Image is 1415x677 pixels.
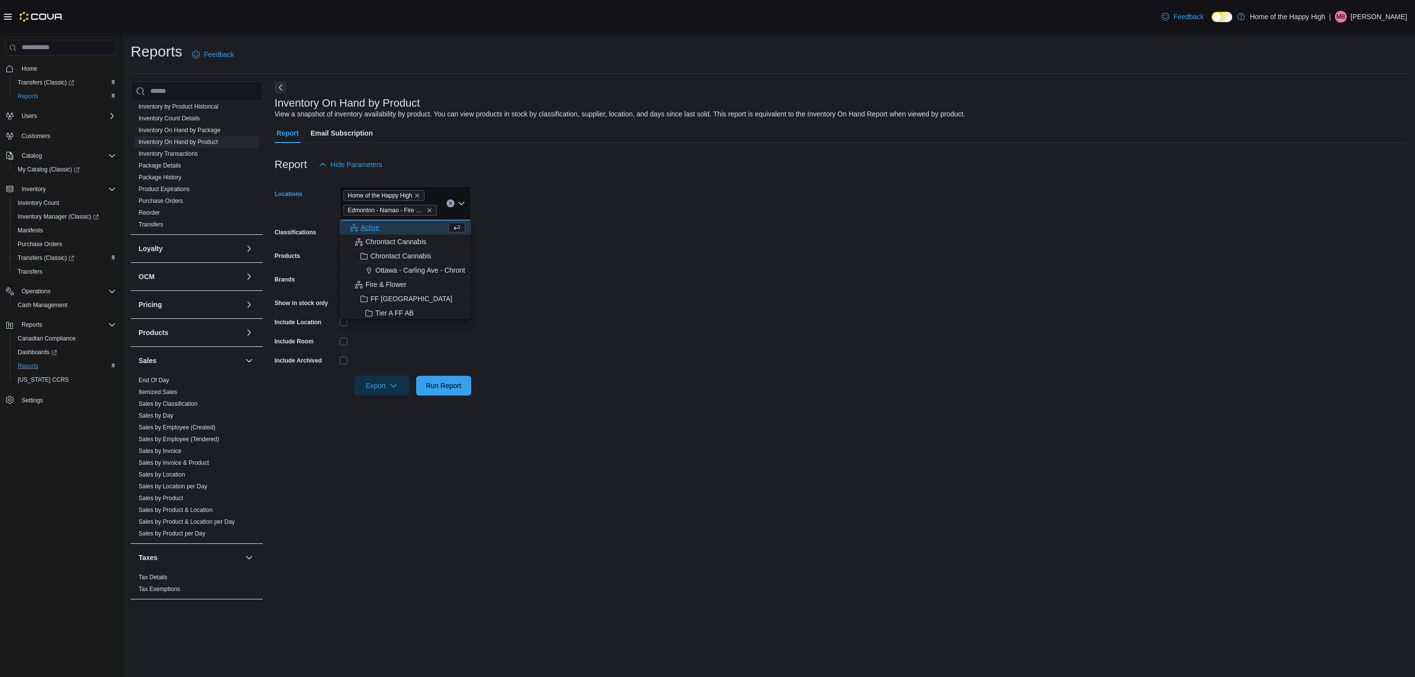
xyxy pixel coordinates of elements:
span: Catalog [18,150,116,162]
span: Sales by Invoice [139,447,181,455]
span: Purchase Orders [18,240,62,248]
div: View a snapshot of inventory availability by product. You can view products in stock by classific... [275,109,965,119]
a: Transfers (Classic) [10,251,120,265]
label: Include Archived [275,357,322,365]
span: Canadian Compliance [18,335,76,342]
span: Reports [18,319,116,331]
span: Reorder [139,209,160,217]
span: Transfers (Classic) [14,77,116,88]
span: Sales by Product & Location per Day [139,518,235,526]
button: Chrontact Cannabis [340,235,471,249]
a: [US_STATE] CCRS [14,374,73,386]
span: Sales by Classification [139,400,198,408]
a: Sales by Product & Location per Day [139,518,235,525]
span: Operations [18,285,116,297]
span: Edmonton - Namao - Fire & Flower [348,205,424,215]
a: Inventory by Product Historical [139,103,219,110]
button: Manifests [10,224,120,237]
button: Loyalty [243,243,255,254]
span: Reports [18,92,38,100]
a: Package History [139,174,181,181]
span: Package Details [139,162,181,169]
span: Washington CCRS [14,374,116,386]
button: Taxes [139,553,241,563]
span: Canadian Compliance [14,333,116,344]
span: Transfers [18,268,42,276]
span: Inventory Transactions [139,150,198,158]
a: Reports [14,360,42,372]
span: Settings [18,394,116,406]
span: Ottawa - Carling Ave - Chrontact Cannabis [375,265,505,275]
span: Cash Management [14,299,116,311]
span: Inventory [18,183,116,195]
span: Tax Exemptions [139,585,180,593]
h3: Inventory On Hand by Product [275,97,420,109]
button: Inventory [2,182,120,196]
a: Itemized Sales [139,389,177,395]
a: Sales by Location per Day [139,483,207,490]
span: Chrontact Cannabis [370,251,431,261]
span: Catalog [22,152,42,160]
span: Dashboards [18,348,57,356]
a: Feedback [1158,7,1207,27]
a: Transfers (Classic) [14,77,78,88]
button: Operations [18,285,55,297]
span: Tax Details [139,573,168,581]
span: Dashboards [14,346,116,358]
h3: OCM [139,272,155,282]
label: Show in stock only [275,299,328,307]
a: Dashboards [14,346,61,358]
span: Email Subscription [311,123,373,143]
label: Brands [275,276,295,283]
span: Customers [18,130,116,142]
button: Users [2,109,120,123]
button: Transfers [10,265,120,279]
div: Mike Beissel [1335,11,1347,23]
button: Active [340,221,471,235]
span: My Catalog (Classic) [18,166,80,173]
button: Run Report [416,376,471,395]
button: Sales [243,355,255,367]
span: Settings [22,396,43,404]
button: Products [139,328,241,338]
span: Sales by Product & Location [139,506,213,514]
a: Cash Management [14,299,71,311]
button: Reports [2,318,120,332]
span: Transfers (Classic) [18,79,74,86]
button: Reports [18,319,46,331]
span: Export [360,376,403,395]
span: Sales by Invoice & Product [139,459,209,467]
h3: Pricing [139,300,162,310]
a: My Catalog (Classic) [10,163,120,176]
a: Transfers [139,221,163,228]
a: Inventory Transactions [139,150,198,157]
button: Users [18,110,41,122]
a: Sales by Invoice [139,448,181,454]
span: Inventory On Hand by Package [139,126,221,134]
button: Products [243,327,255,338]
span: Reports [22,321,42,329]
a: Reports [14,90,42,102]
button: Catalog [2,149,120,163]
button: Ottawa - Carling Ave - Chrontact Cannabis [340,263,471,278]
button: Reports [10,89,120,103]
button: Purchase Orders [10,237,120,251]
a: My Catalog (Classic) [14,164,84,175]
span: Reports [14,90,116,102]
button: Reports [10,359,120,373]
button: Home [2,61,120,76]
label: Locations [275,190,303,198]
a: Sales by Employee (Tendered) [139,436,219,443]
span: Transfers [14,266,116,278]
span: Reports [18,362,38,370]
a: End Of Day [139,377,169,384]
span: My Catalog (Classic) [14,164,116,175]
button: Next [275,82,286,93]
button: Loyalty [139,244,241,254]
a: Sales by Product & Location [139,507,213,513]
button: Catalog [18,150,46,162]
a: Sales by Invoice & Product [139,459,209,466]
a: Inventory On Hand by Product [139,139,218,145]
a: Sales by Product per Day [139,530,205,537]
